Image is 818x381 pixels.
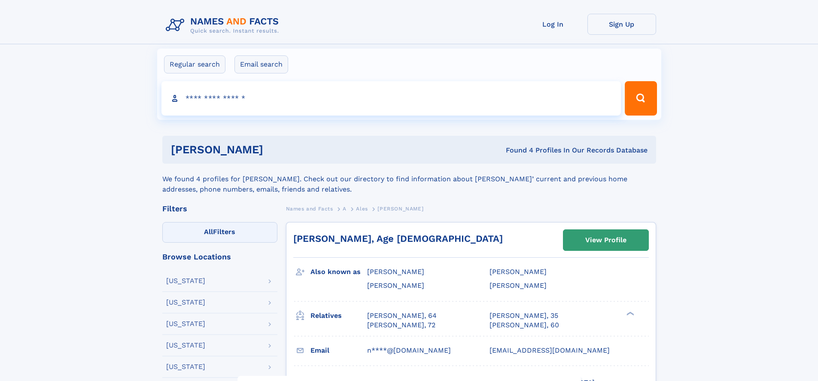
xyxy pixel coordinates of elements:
[356,203,368,214] a: Ales
[164,55,225,73] label: Regular search
[367,311,437,320] a: [PERSON_NAME], 64
[162,205,277,213] div: Filters
[343,203,347,214] a: A
[310,343,367,358] h3: Email
[166,363,205,370] div: [US_STATE]
[162,14,286,37] img: Logo Names and Facts
[310,308,367,323] h3: Relatives
[625,81,657,116] button: Search Button
[286,203,333,214] a: Names and Facts
[162,164,656,195] div: We found 4 profiles for [PERSON_NAME]. Check out our directory to find information about [PERSON_...
[166,320,205,327] div: [US_STATE]
[384,146,648,155] div: Found 4 Profiles In Our Records Database
[293,233,503,244] a: [PERSON_NAME], Age [DEMOGRAPHIC_DATA]
[204,228,213,236] span: All
[367,268,424,276] span: [PERSON_NAME]
[624,311,635,316] div: ❯
[490,346,610,354] span: [EMAIL_ADDRESS][DOMAIN_NAME]
[490,268,547,276] span: [PERSON_NAME]
[171,144,385,155] h1: [PERSON_NAME]
[377,206,423,212] span: [PERSON_NAME]
[563,230,648,250] a: View Profile
[490,281,547,290] span: [PERSON_NAME]
[490,311,558,320] a: [PERSON_NAME], 35
[587,14,656,35] a: Sign Up
[490,320,559,330] a: [PERSON_NAME], 60
[343,206,347,212] span: A
[234,55,288,73] label: Email search
[162,222,277,243] label: Filters
[367,281,424,290] span: [PERSON_NAME]
[585,230,626,250] div: View Profile
[166,277,205,284] div: [US_STATE]
[519,14,587,35] a: Log In
[367,320,435,330] a: [PERSON_NAME], 72
[161,81,621,116] input: search input
[166,299,205,306] div: [US_STATE]
[310,265,367,279] h3: Also known as
[356,206,368,212] span: Ales
[162,253,277,261] div: Browse Locations
[166,342,205,349] div: [US_STATE]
